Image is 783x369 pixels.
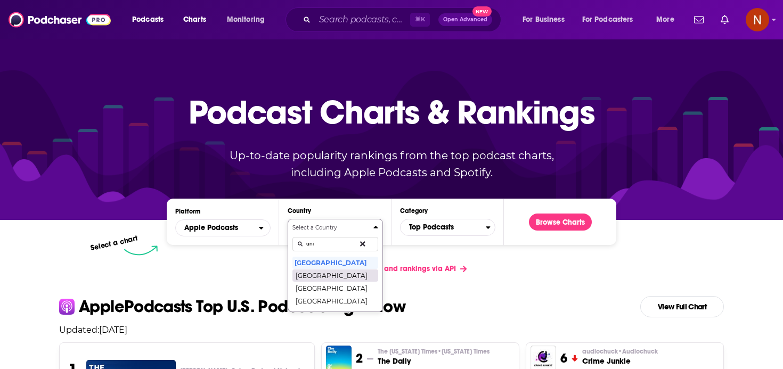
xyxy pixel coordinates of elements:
span: For Business [523,12,565,27]
span: New [472,6,492,17]
button: Open AdvancedNew [438,13,492,26]
a: Show notifications dropdown [690,11,708,29]
button: open menu [125,11,177,28]
button: Countries [288,219,383,312]
a: Show notifications dropdown [716,11,733,29]
span: More [656,12,674,27]
button: Categories [400,219,495,236]
h2: Platforms [175,219,271,236]
img: select arrow [124,245,158,256]
span: Apple Podcasts [184,224,238,232]
span: • Audiochuck [618,348,658,355]
h3: Crime Junkie [582,356,658,366]
button: [GEOGRAPHIC_DATA] [292,269,378,282]
span: audiochuck [582,347,658,356]
span: The [US_STATE] Times [378,347,490,356]
h4: Select a Country [292,225,369,231]
button: open menu [649,11,688,28]
button: [GEOGRAPHIC_DATA] [292,256,378,269]
button: open menu [575,11,649,28]
p: audiochuck • Audiochuck [582,347,658,356]
button: [GEOGRAPHIC_DATA] [292,294,378,307]
span: Charts [183,12,206,27]
a: The [US_STATE] Times•[US_STATE] TimesThe Daily [378,347,490,366]
input: Search Countries... [292,237,378,251]
button: open menu [515,11,578,28]
button: Show profile menu [746,8,769,31]
span: • [US_STATE] Times [437,348,490,355]
img: User Profile [746,8,769,31]
img: Podchaser - Follow, Share and Rate Podcasts [9,10,111,30]
h3: The Daily [378,356,490,366]
button: Browse Charts [529,214,592,231]
span: Logged in as AdelNBM [746,8,769,31]
a: View Full Chart [640,296,724,317]
span: Podcasts [132,12,164,27]
p: The New York Times • New York Times [378,347,490,356]
h3: 6 [560,350,567,366]
p: Apple Podcasts Top U.S. Podcasts Right Now [79,298,405,315]
p: Up-to-date popularity rankings from the top podcast charts, including Apple Podcasts and Spotify. [208,147,575,181]
p: Select a chart [89,234,138,252]
a: Charts [176,11,213,28]
span: Open Advanced [443,17,487,22]
div: Search podcasts, credits, & more... [296,7,511,32]
h3: 2 [356,350,363,366]
span: ⌘ K [410,13,430,27]
span: Get podcast charts and rankings via API [316,264,456,273]
a: audiochuck•AudiochuckCrime Junkie [582,347,658,366]
button: open menu [175,219,271,236]
span: Top Podcasts [401,218,486,236]
button: open menu [219,11,279,28]
input: Search podcasts, credits, & more... [315,11,410,28]
span: Monitoring [227,12,265,27]
p: Podcast Charts & Rankings [189,77,595,146]
a: Get podcast charts and rankings via API [307,256,475,282]
button: [GEOGRAPHIC_DATA] [292,282,378,294]
span: For Podcasters [582,12,633,27]
p: Updated: [DATE] [51,325,732,335]
img: apple Icon [59,299,75,314]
